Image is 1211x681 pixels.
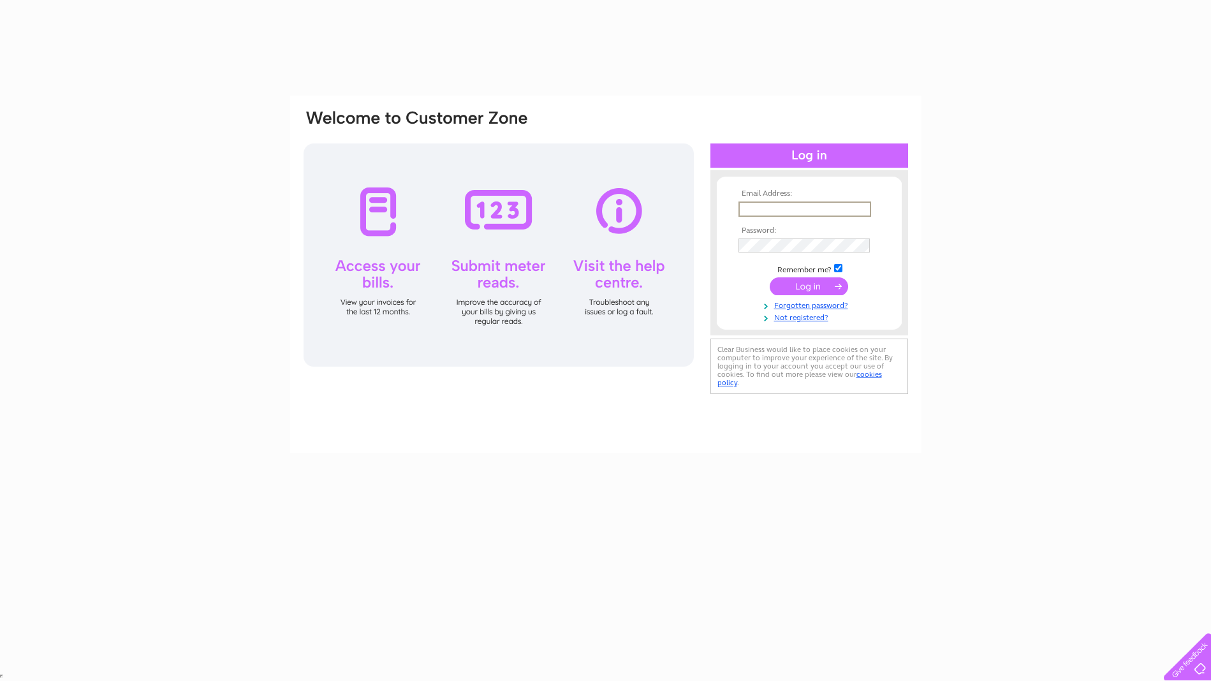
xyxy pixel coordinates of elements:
a: Not registered? [738,311,883,323]
div: Clear Business would like to place cookies on your computer to improve your experience of the sit... [710,339,908,394]
th: Password: [735,226,883,235]
a: Forgotten password? [738,298,883,311]
a: cookies policy [717,370,882,387]
td: Remember me? [735,262,883,275]
input: Submit [770,277,848,295]
th: Email Address: [735,189,883,198]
